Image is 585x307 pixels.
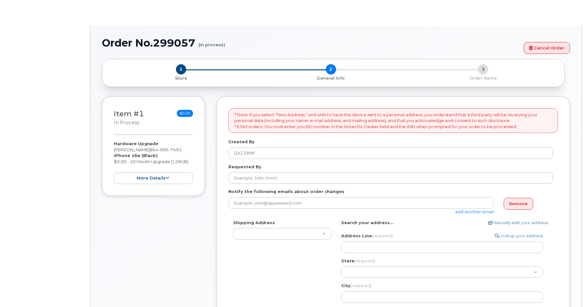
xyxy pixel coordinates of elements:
[341,283,371,289] label: City
[177,110,193,117] span: $0.00
[341,233,393,239] label: Address Line
[228,164,261,170] label: Requested By
[524,42,570,54] a: Cancel Order
[228,189,344,195] label: Notify the following emails about order changes
[150,147,182,152] span: 864
[228,172,553,184] input: Example: John Smith
[341,220,394,226] label: Search your address...
[107,75,255,81] a: 1 Store
[351,283,371,288] span: (required)
[158,147,169,152] span: 906
[504,198,533,210] a: Remove
[488,220,548,226] a: Manually edit your address
[114,172,193,184] button: more details
[341,258,375,264] label: State
[114,141,193,184] div: [PERSON_NAME] $0.00 - 30 Month Upgrade (128GB)
[176,64,186,75] span: 1
[110,75,252,81] p: Store
[354,258,375,263] span: (required)
[233,220,275,226] label: Shipping Address
[114,120,139,126] small: in process
[228,139,255,145] label: Created By
[114,110,144,126] h3: Item #1
[455,209,494,214] a: add another email
[495,233,543,239] a: Lookup your address
[234,112,552,130] p: * Note: If you select “New Address,” and wish to have the device sent to a personal address, you ...
[228,197,494,209] input: Example: john@appleseed.com
[114,141,158,146] strong: Hardware Upgrade
[198,37,225,47] small: (in process)
[102,37,520,48] h1: Order No.299057
[169,147,182,152] span: 7493
[372,233,393,238] span: (required)
[114,153,158,158] strong: iPhone 16e (Black)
